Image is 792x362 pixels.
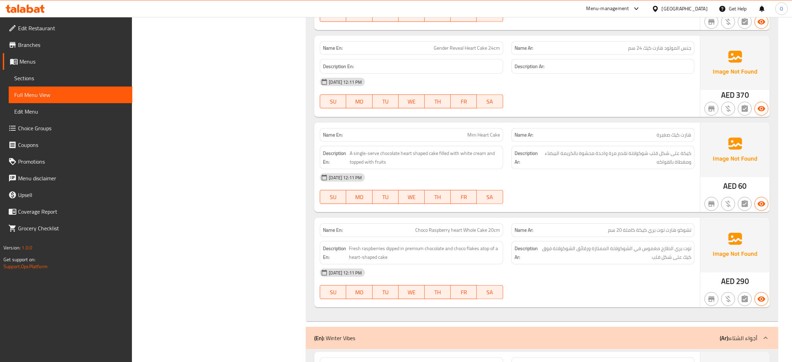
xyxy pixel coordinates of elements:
[346,190,372,204] button: MO
[453,97,474,107] span: FR
[3,262,48,271] a: Support.OpsPlatform
[18,224,127,232] span: Grocery Checklist
[451,94,477,108] button: FR
[349,192,369,202] span: MO
[323,149,348,166] strong: Description En:
[14,107,127,116] span: Edit Menu
[349,10,369,20] span: MO
[700,218,770,272] img: Ae5nvW7+0k+MAAAAAElFTkSuQmCC
[700,123,770,177] img: Ae5nvW7+0k+MAAAAAElFTkSuQmCC
[399,94,425,108] button: WE
[18,41,127,49] span: Branches
[375,192,396,202] span: TU
[14,91,127,99] span: Full Menu View
[540,244,691,261] span: توت بري الطازج مغموس في الشوكولاتة الممتازة ورقائق الشوكولاتة فوق كيك على شكل قلب
[541,149,691,166] span: كيكة على شكل قلب شوكولاتة تقدم مرة واحدة محشوة بالكريمة البيضاء ومغطاة بالفواكه
[314,334,355,342] p: Winter Vibes
[477,285,503,299] button: SA
[480,192,500,202] span: SA
[326,79,365,85] span: [DATE] 12:11 PM
[323,97,343,107] span: SU
[320,190,346,204] button: SU
[434,44,500,52] span: Gender Reveal Heart Cake 24cm
[3,255,35,264] span: Get support on:
[323,44,343,52] strong: Name En:
[721,274,735,288] span: AED
[18,141,127,149] span: Coupons
[736,88,749,102] span: 370
[425,285,451,299] button: TH
[427,192,448,202] span: TH
[314,333,324,343] b: (En):
[323,62,354,71] strong: Description En:
[608,227,691,234] span: تشوكو هارت توت بري كيكة كاملة 20 سم
[738,197,752,211] button: Not has choices
[22,243,32,252] span: 1.0.0
[425,94,451,108] button: TH
[3,36,132,53] a: Branches
[467,131,500,139] span: Mini Heart Cake
[3,20,132,36] a: Edit Restaurant
[375,10,396,20] span: TU
[323,287,343,297] span: SU
[705,15,718,29] button: Not branch specific item
[721,292,735,306] button: Purchased item
[480,287,500,297] span: SA
[9,87,132,103] a: Full Menu View
[477,190,503,204] button: SA
[346,285,372,299] button: MO
[755,197,768,211] button: Available
[755,102,768,116] button: Available
[3,153,132,170] a: Promotions
[427,10,448,20] span: TH
[9,103,132,120] a: Edit Menu
[3,187,132,203] a: Upsell
[18,207,127,216] span: Coverage Report
[18,191,127,199] span: Upsell
[453,287,474,297] span: FR
[3,243,20,252] span: Version:
[628,44,691,52] span: جنس المولود هارت كيك 24 سم
[721,197,735,211] button: Purchased item
[399,190,425,204] button: WE
[736,274,749,288] span: 290
[755,292,768,306] button: Available
[18,157,127,166] span: Promotions
[515,149,539,166] strong: Description Ar:
[3,120,132,137] a: Choice Groups
[739,179,747,193] span: 60
[755,15,768,29] button: Available
[323,244,348,261] strong: Description En:
[401,10,422,20] span: WE
[18,124,127,132] span: Choice Groups
[399,285,425,299] button: WE
[346,94,372,108] button: MO
[425,190,451,204] button: TH
[720,333,729,343] b: (Ar):
[3,203,132,220] a: Coverage Report
[306,327,778,349] div: (En): Winter Vibes(Ar):أجواء الشتاء
[705,102,718,116] button: Not branch specific item
[453,10,474,20] span: FR
[326,174,365,181] span: [DATE] 12:11 PM
[349,244,500,261] span: Fresh raspberries dipped in premium chocolate and choco flakes atop of a heart-shaped cake
[657,131,691,139] span: هارت كيك صغيرة
[415,227,500,234] span: Choco Raspberry heart Whole Cake 20cm
[350,149,500,166] span: A single-serve chocolate heart shaped cake filled with white cream and topped with fruits
[373,285,399,299] button: TU
[780,5,783,13] span: O
[401,287,422,297] span: WE
[451,285,477,299] button: FR
[720,334,757,342] p: أجواء الشتاء
[515,44,533,52] strong: Name Ar:
[401,97,422,107] span: WE
[375,287,396,297] span: TU
[451,190,477,204] button: FR
[427,287,448,297] span: TH
[738,102,752,116] button: Not has choices
[3,137,132,153] a: Coupons
[705,197,718,211] button: Not branch specific item
[373,94,399,108] button: TU
[373,190,399,204] button: TU
[738,292,752,306] button: Not has choices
